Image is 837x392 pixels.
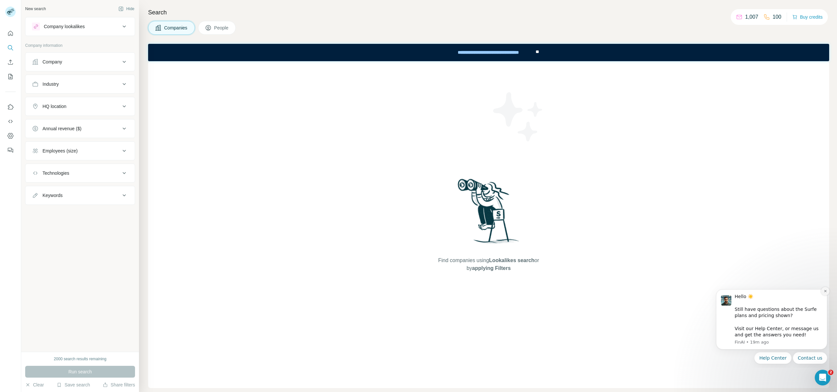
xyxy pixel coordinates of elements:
button: Use Surfe API [5,116,16,127]
div: Company [43,59,62,65]
h4: Search [148,8,829,17]
span: Lookalikes search [489,258,535,263]
button: Dismiss notification [115,4,123,12]
button: Employees (size) [26,143,135,159]
div: Message content [28,10,116,55]
button: My lists [5,71,16,82]
button: Hide [114,4,139,14]
button: Share filters [103,382,135,388]
button: Dashboard [5,130,16,142]
div: Industry [43,81,59,87]
div: Annual revenue ($) [43,125,81,132]
div: Quick reply options [10,69,121,80]
div: Company lookalikes [44,23,85,30]
button: Feedback [5,144,16,156]
span: 2 [828,370,833,375]
button: HQ location [26,98,135,114]
button: Search [5,42,16,54]
p: Message from FinAI, sent 19m ago [28,56,116,62]
p: 1,007 [745,13,758,21]
p: Company information [25,43,135,48]
div: Employees (size) [43,148,77,154]
img: Profile image for FinAI [15,12,25,22]
button: Quick start [5,27,16,39]
span: applying Filters [472,265,511,271]
span: Find companies using or by [436,257,541,272]
button: Company [26,54,135,70]
iframe: Intercom notifications message [706,283,837,368]
img: Surfe Illustration - Stars [489,87,548,146]
button: Enrich CSV [5,56,16,68]
button: Keywords [26,187,135,203]
button: Buy credits [792,12,823,22]
div: HQ location [43,103,66,110]
button: Use Surfe on LinkedIn [5,101,16,113]
button: Industry [26,76,135,92]
div: message notification from FinAI, 19m ago. Hello ☀️ ​ Still have questions about the Surfe plans a... [10,6,121,66]
button: Technologies [26,165,135,181]
button: Annual revenue ($) [26,121,135,136]
div: 2000 search results remaining [54,356,107,362]
div: Hello ☀️ ​ Still have questions about the Surfe plans and pricing shown? ​ Visit our Help Center,... [28,10,116,55]
div: Keywords [43,192,62,199]
span: Companies [164,25,188,31]
div: New search [25,6,46,12]
button: Save search [57,382,90,388]
iframe: Intercom live chat [815,370,830,385]
div: Technologies [43,170,69,176]
button: Company lookalikes [26,19,135,34]
img: Surfe Illustration - Woman searching with binoculars [455,177,523,250]
button: Quick reply: Help Center [48,69,85,80]
button: Quick reply: Contact us [87,69,121,80]
p: 100 [773,13,781,21]
span: People [214,25,229,31]
button: Clear [25,382,44,388]
iframe: Banner [148,44,829,61]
